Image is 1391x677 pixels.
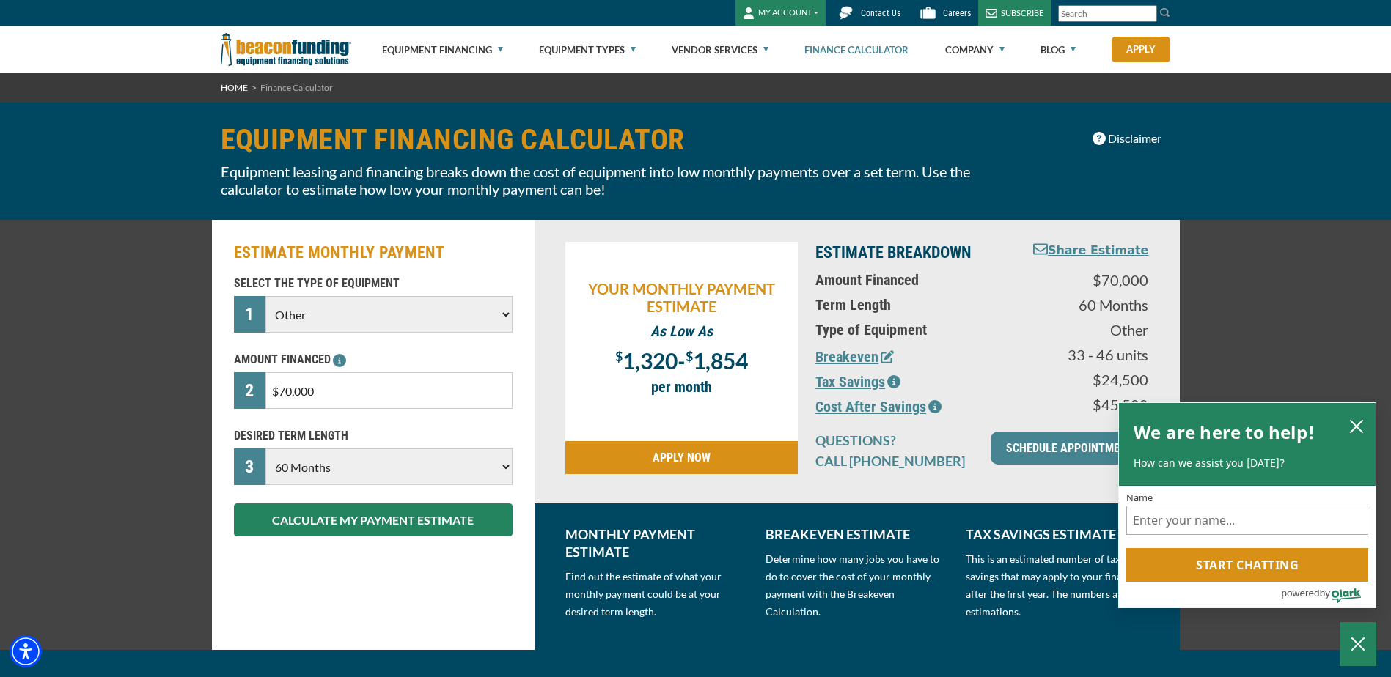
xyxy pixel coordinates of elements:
[815,452,973,470] p: CALL [PHONE_NUMBER]
[539,26,636,73] a: Equipment Types
[991,432,1148,465] a: SCHEDULE APPOINTMENT
[966,550,1148,621] p: This is an estimated number of tax savings that may apply to your financing after the first year....
[815,271,1002,289] p: Amount Financed
[1159,7,1171,18] img: Search
[815,346,894,368] button: Breakeven
[1020,271,1148,289] p: $70,000
[1118,402,1376,609] div: olark chatbox
[1142,8,1153,20] a: Clear search text
[815,242,1002,264] p: ESTIMATE BREAKDOWN
[815,371,900,393] button: Tax Savings
[573,347,791,371] p: -
[1281,582,1376,607] a: Powered by Olark
[565,525,748,561] p: MONTHLY PAYMENT ESTIMATE
[573,378,791,396] p: per month
[945,26,1005,73] a: Company
[693,347,748,374] span: 1,854
[234,503,513,536] button: CALCULATE MY PAYMENT ESTIMATE
[260,82,333,93] span: Finance Calculator
[1281,584,1319,602] span: powered
[1126,506,1368,535] input: Name
[1020,296,1148,314] p: 60 Months
[1320,584,1330,602] span: by
[1020,321,1148,338] p: Other
[382,26,503,73] a: Equipment Financing
[234,275,513,292] p: SELECT THE TYPE OF EQUIPMENT
[221,26,351,73] img: Beacon Funding Corporation logo
[221,82,248,93] a: HOME
[1340,622,1376,666] button: Close Chatbox
[234,296,266,333] div: 1
[234,427,513,445] p: DESIRED TERM LENGTH
[234,448,266,485] div: 3
[10,635,42,667] div: Accessibility Menu
[234,351,513,369] p: AMOUNT FINANCED
[573,322,791,340] p: As Low As
[943,8,971,18] span: Careers
[1020,346,1148,363] p: 33 - 46 units
[234,372,266,409] div: 2
[766,550,948,621] p: Determine how many jobs you have to do to cover the cost of your monthly payment with the Breakev...
[1126,548,1368,582] button: Start chatting
[815,396,942,418] button: Cost After Savings
[1058,5,1157,22] input: Search
[1108,130,1161,147] span: Disclaimer
[1020,371,1148,388] p: $24,500
[815,296,1002,314] p: Term Length
[221,125,1010,155] h1: EQUIPMENT FINANCING CALCULATOR
[1126,493,1368,503] label: Name
[815,432,973,449] p: QUESTIONS?
[766,525,948,543] p: BREAKEVEN ESTIMATE
[1112,37,1170,62] a: Apply
[1134,418,1315,447] h2: We are here to help!
[815,321,1002,338] p: Type of Equipment
[623,347,678,374] span: 1,320
[804,26,909,73] a: Finance Calculator
[966,525,1148,543] p: TAX SAVINGS ESTIMATE
[1020,396,1148,413] p: $45,500
[234,242,513,264] h2: ESTIMATE MONTHLY PAYMENT
[565,441,799,474] a: APPLY NOW
[672,26,768,73] a: Vendor Services
[1033,242,1149,260] button: Share Estimate
[573,280,791,315] p: YOUR MONTHLY PAYMENT ESTIMATE
[1345,415,1368,436] button: close chatbox
[615,348,623,364] span: $
[861,8,900,18] span: Contact Us
[1134,456,1361,470] p: How can we assist you [DATE]?
[1041,26,1076,73] a: Blog
[565,568,748,621] p: Find out the estimate of what your monthly payment could be at your desired term length.
[1083,125,1171,152] button: Disclaimer
[686,348,693,364] span: $
[221,163,1010,198] p: Equipment leasing and financing breaks down the cost of equipment into low monthly payments over ...
[265,372,512,409] input: $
